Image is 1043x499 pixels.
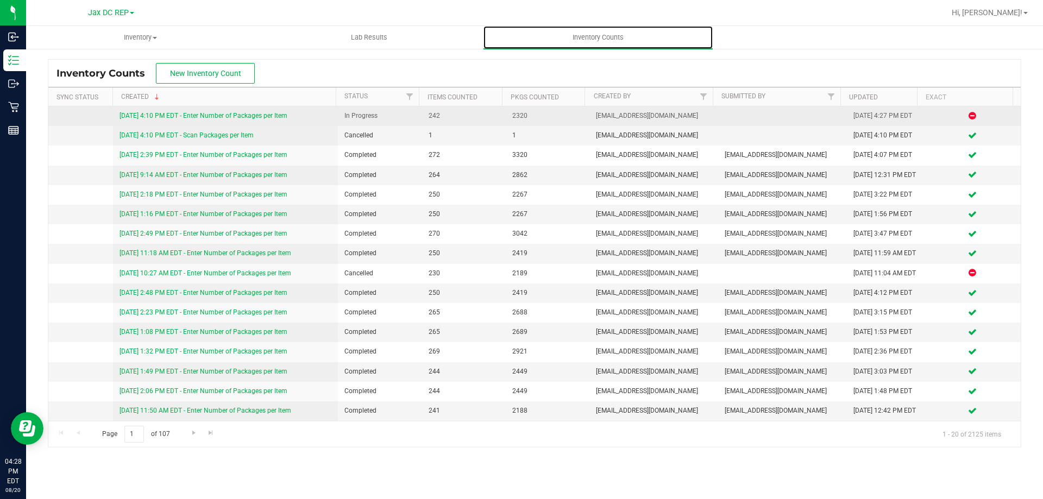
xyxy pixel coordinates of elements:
span: 2419 [512,248,583,258]
span: 2921 [512,346,583,357]
div: [DATE] 3:47 PM EDT [853,229,918,239]
span: Completed [344,229,415,239]
span: 3042 [512,229,583,239]
div: [DATE] 3:03 PM EDT [853,367,918,377]
span: [EMAIL_ADDRESS][DOMAIN_NAME] [596,346,712,357]
span: Page of 107 [93,426,179,443]
div: [DATE] 1:48 PM EDT [853,386,918,396]
span: [EMAIL_ADDRESS][DOMAIN_NAME] [725,229,840,239]
span: [EMAIL_ADDRESS][DOMAIN_NAME] [596,190,712,200]
a: [DATE] 1:08 PM EDT - Enter Number of Packages per Item [120,328,287,336]
div: [DATE] 1:56 PM EDT [853,209,918,219]
a: Updated [849,93,878,101]
span: 241 [429,406,499,416]
a: [DATE] 4:10 PM EDT - Scan Packages per Item [120,131,254,139]
span: Completed [344,190,415,200]
span: 3320 [512,150,583,160]
span: 270 [429,229,499,239]
span: [EMAIL_ADDRESS][DOMAIN_NAME] [596,307,712,318]
span: 242 [429,111,499,121]
span: [EMAIL_ADDRESS][DOMAIN_NAME] [596,386,712,396]
span: 265 [429,327,499,337]
span: Completed [344,248,415,258]
span: In Progress [344,111,415,121]
span: 250 [429,209,499,219]
span: 250 [429,288,499,298]
span: 265 [429,307,499,318]
span: 1 [429,130,499,141]
div: [DATE] 12:42 PM EDT [853,406,918,416]
span: 230 [429,268,499,279]
a: [DATE] 2:39 PM EDT - Enter Number of Packages per Item [120,151,287,159]
span: 2188 [512,406,583,416]
a: Items Counted [428,93,477,101]
button: New Inventory Count [156,63,255,84]
a: [DATE] 2:48 PM EDT - Enter Number of Packages per Item [120,289,287,296]
span: 1 - 20 of 2125 items [934,426,1010,442]
span: Completed [344,209,415,219]
span: [EMAIL_ADDRESS][DOMAIN_NAME] [725,307,840,318]
div: [DATE] 11:59 AM EDT [853,248,918,258]
span: [EMAIL_ADDRESS][DOMAIN_NAME] [725,327,840,337]
span: 2267 [512,190,583,200]
span: 272 [429,150,499,160]
span: [EMAIL_ADDRESS][DOMAIN_NAME] [725,170,840,180]
span: [EMAIL_ADDRESS][DOMAIN_NAME] [725,209,840,219]
a: Go to the next page [186,426,202,440]
div: [DATE] 4:07 PM EDT [853,150,918,160]
a: [DATE] 1:49 PM EDT - Enter Number of Packages per Item [120,368,287,375]
span: [EMAIL_ADDRESS][DOMAIN_NAME] [725,288,840,298]
span: 2267 [512,209,583,219]
span: Completed [344,307,415,318]
a: [DATE] 2:23 PM EDT - Enter Number of Packages per Item [120,308,287,316]
div: [DATE] 11:04 AM EDT [853,268,918,279]
span: Completed [344,327,415,337]
div: [DATE] 12:31 PM EDT [853,170,918,180]
span: [EMAIL_ADDRESS][DOMAIN_NAME] [596,406,712,416]
span: [EMAIL_ADDRESS][DOMAIN_NAME] [596,111,712,121]
div: [DATE] 4:10 PM EDT [853,130,918,141]
span: 2689 [512,327,583,337]
a: [DATE] 2:18 PM EDT - Enter Number of Packages per Item [120,191,287,198]
span: 1 [512,130,583,141]
inline-svg: Reports [8,125,19,136]
span: [EMAIL_ADDRESS][DOMAIN_NAME] [596,229,712,239]
span: Lab Results [336,33,402,42]
a: [DATE] 11:18 AM EDT - Enter Number of Packages per Item [120,249,291,257]
span: 244 [429,367,499,377]
a: Submitted By [721,92,765,100]
a: [DATE] 2:49 PM EDT - Enter Number of Packages per Item [120,230,287,237]
a: Filter [822,87,840,106]
a: Filter [401,87,419,106]
span: Inventory Counts [56,67,156,79]
span: New Inventory Count [170,69,241,78]
a: Status [344,92,368,100]
span: 244 [429,386,499,396]
inline-svg: Inbound [8,31,19,42]
span: 2419 [512,288,583,298]
a: Inventory [26,26,255,49]
span: Completed [344,150,415,160]
span: [EMAIL_ADDRESS][DOMAIN_NAME] [725,150,840,160]
span: [EMAIL_ADDRESS][DOMAIN_NAME] [725,367,840,377]
span: 2449 [512,386,583,396]
span: Completed [344,386,415,396]
a: [DATE] 4:10 PM EDT - Enter Number of Packages per Item [120,112,287,119]
span: [EMAIL_ADDRESS][DOMAIN_NAME] [596,130,712,141]
span: Hi, [PERSON_NAME]! [952,8,1022,17]
span: [EMAIL_ADDRESS][DOMAIN_NAME] [596,327,712,337]
span: 2862 [512,170,583,180]
span: [EMAIL_ADDRESS][DOMAIN_NAME] [725,248,840,258]
span: 250 [429,248,499,258]
a: [DATE] 10:27 AM EDT - Enter Number of Packages per Item [120,269,291,277]
th: Exact [917,87,1013,106]
a: Sync Status [56,93,98,101]
a: Filter [694,87,712,106]
span: Completed [344,367,415,377]
inline-svg: Retail [8,102,19,112]
div: [DATE] 4:27 PM EDT [853,111,918,121]
span: 2449 [512,367,583,377]
div: [DATE] 3:22 PM EDT [853,190,918,200]
a: Go to the last page [203,426,219,440]
a: [DATE] 1:16 PM EDT - Enter Number of Packages per Item [120,210,287,218]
